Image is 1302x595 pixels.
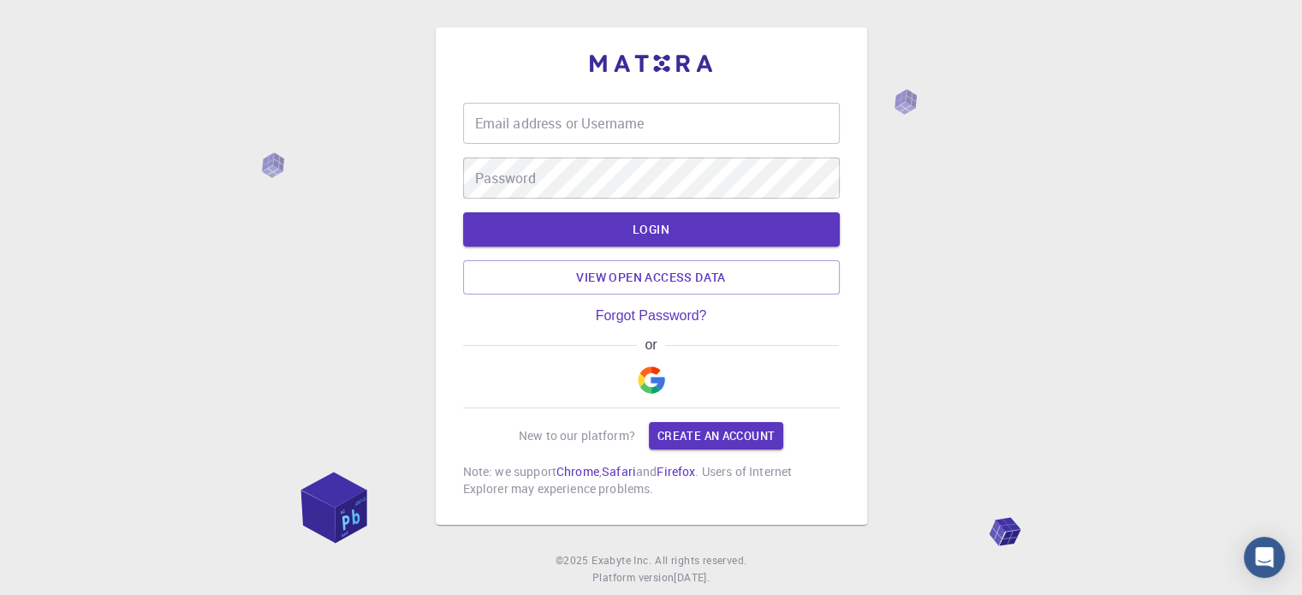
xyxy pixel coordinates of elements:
[674,569,710,586] a: [DATE].
[592,553,651,567] span: Exabyte Inc.
[674,570,710,584] span: [DATE] .
[1244,537,1285,578] div: Open Intercom Messenger
[655,552,746,569] span: All rights reserved.
[556,552,592,569] span: © 2025
[519,427,635,444] p: New to our platform?
[556,463,599,479] a: Chrome
[463,260,840,295] a: View open access data
[592,552,651,569] a: Exabyte Inc.
[602,463,636,479] a: Safari
[649,422,783,449] a: Create an account
[463,212,840,247] button: LOGIN
[638,366,665,394] img: Google
[463,463,840,497] p: Note: we support , and . Users of Internet Explorer may experience problems.
[637,337,665,353] span: or
[592,569,674,586] span: Platform version
[657,463,695,479] a: Firefox
[596,308,707,324] a: Forgot Password?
